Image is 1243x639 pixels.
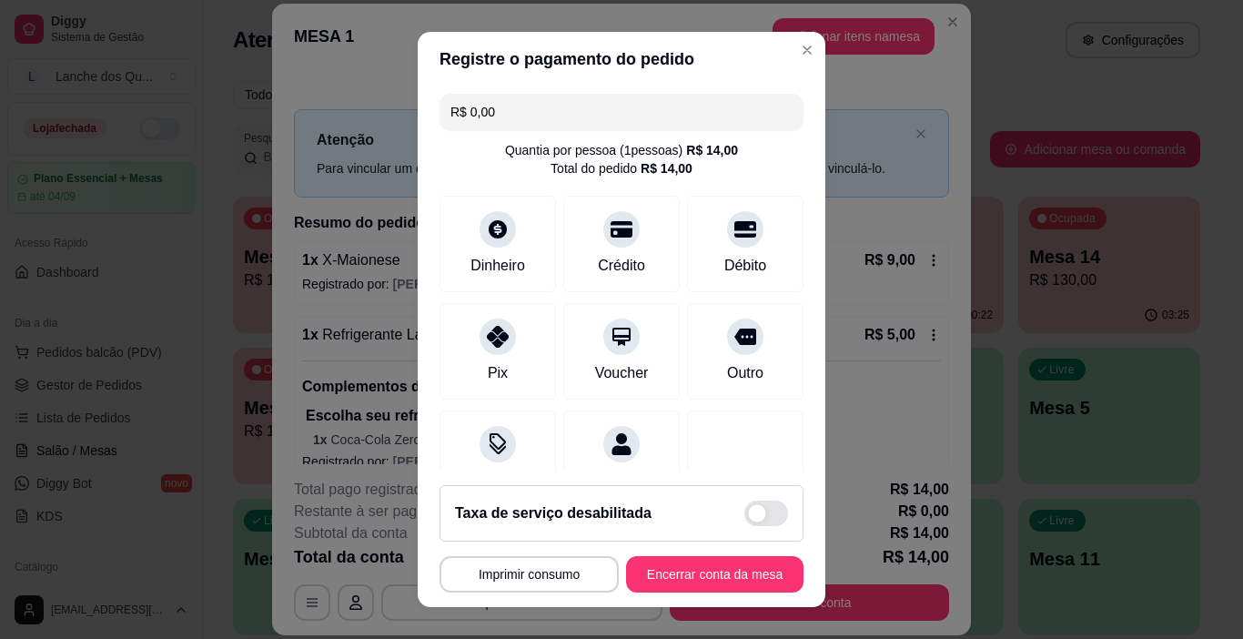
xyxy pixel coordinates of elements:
div: Outro [727,362,763,384]
div: Pix [488,362,508,384]
button: Encerrar conta da mesa [626,556,803,593]
input: Ex.: hambúrguer de cordeiro [450,94,793,130]
div: R$ 14,00 [641,159,692,177]
button: Imprimir consumo [440,556,619,593]
h2: Taxa de serviço desabilitada [455,502,652,524]
div: Quantia por pessoa ( 1 pessoas) [505,141,738,159]
header: Registre o pagamento do pedido [418,32,825,86]
div: Débito [724,255,766,277]
div: Total do pedido [551,159,692,177]
div: R$ 14,00 [686,141,738,159]
div: Crédito [598,255,645,277]
div: Voucher [595,362,649,384]
div: Dinheiro [470,255,525,277]
button: Close [793,35,822,65]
